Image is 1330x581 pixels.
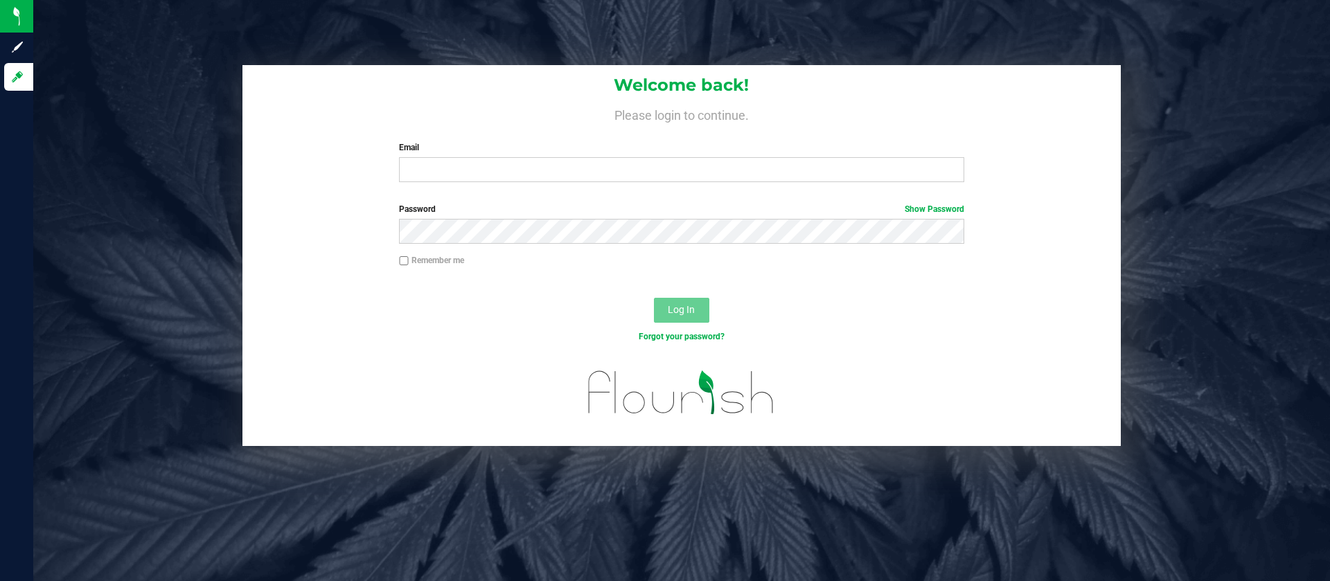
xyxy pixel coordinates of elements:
[639,332,725,341] a: Forgot your password?
[571,357,791,428] img: flourish_logo.svg
[10,40,24,54] inline-svg: Sign up
[399,256,409,266] input: Remember me
[10,70,24,84] inline-svg: Log in
[668,304,695,315] span: Log In
[242,105,1121,122] h4: Please login to continue.
[399,204,436,214] span: Password
[242,76,1121,94] h1: Welcome back!
[905,204,964,214] a: Show Password
[399,141,964,154] label: Email
[654,298,709,323] button: Log In
[399,254,464,267] label: Remember me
